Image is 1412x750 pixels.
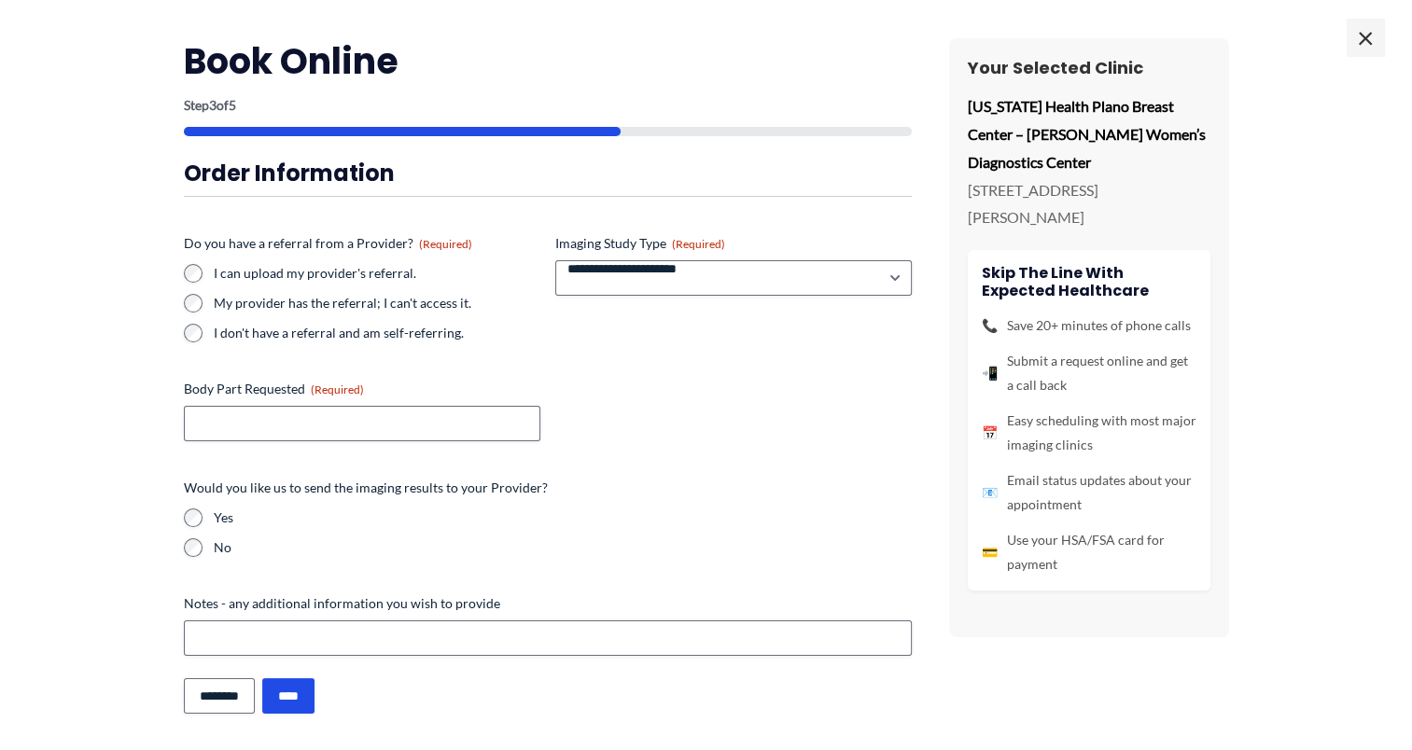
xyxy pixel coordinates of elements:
[184,479,548,497] legend: Would you like us to send the imaging results to your Provider?
[229,97,236,113] span: 5
[184,594,912,613] label: Notes - any additional information you wish to provide
[209,97,217,113] span: 3
[184,99,912,112] p: Step of
[214,508,912,527] label: Yes
[214,264,540,283] label: I can upload my provider's referral.
[184,380,540,398] label: Body Part Requested
[968,92,1210,175] p: [US_STATE] Health Plano Breast Center – [PERSON_NAME] Women’s Diagnostics Center
[184,38,912,84] h2: Book Online
[982,528,1196,576] li: Use your HSA/FSA card for payment
[982,540,998,564] span: 💳
[555,234,912,253] label: Imaging Study Type
[968,57,1210,78] h3: Your Selected Clinic
[214,294,540,312] label: My provider has the referral; I can't access it.
[184,234,472,253] legend: Do you have a referral from a Provider?
[982,264,1196,299] h4: Skip the line with Expected Healthcare
[184,159,912,187] h3: Order Information
[982,409,1196,457] li: Easy scheduling with most major imaging clinics
[982,468,1196,517] li: Email status updates about your appointment
[968,176,1210,231] p: [STREET_ADDRESS][PERSON_NAME]
[311,382,364,396] span: (Required)
[982,313,998,338] span: 📞
[982,480,998,505] span: 📧
[982,313,1196,338] li: Save 20+ minutes of phone calls
[1347,19,1384,56] span: ×
[982,361,998,385] span: 📲
[214,324,540,342] label: I don't have a referral and am self-referring.
[214,538,912,557] label: No
[672,237,725,251] span: (Required)
[419,237,472,251] span: (Required)
[982,349,1196,397] li: Submit a request online and get a call back
[982,421,998,445] span: 📅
